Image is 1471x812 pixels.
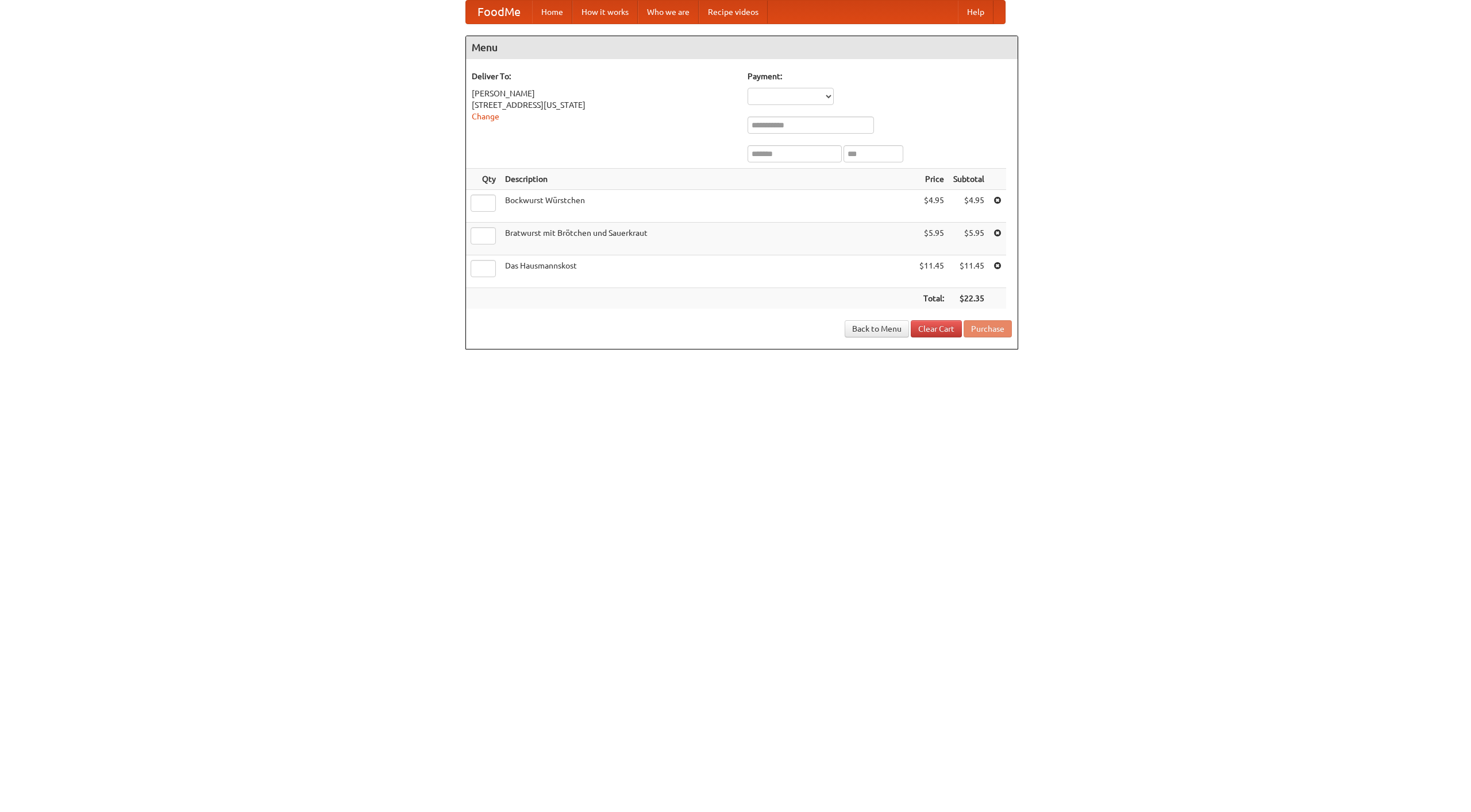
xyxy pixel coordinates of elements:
[949,255,989,288] td: $11.45
[915,288,949,309] th: Total:
[572,1,638,24] a: How it works
[466,36,1018,59] h4: Menu
[532,1,572,24] a: Home
[911,320,962,337] a: Clear Cart
[949,169,989,190] th: Subtotal
[699,1,768,24] a: Recipe videos
[949,190,989,223] td: $4.95
[964,320,1012,337] button: Purchase
[472,99,736,111] div: [STREET_ADDRESS][US_STATE]
[500,255,915,288] td: Das Hausmannskost
[466,169,500,190] th: Qty
[500,190,915,223] td: Bockwurst Würstchen
[915,255,949,288] td: $11.45
[500,223,915,255] td: Bratwurst mit Brötchen und Sauerkraut
[915,169,949,190] th: Price
[472,112,499,121] a: Change
[845,320,909,337] a: Back to Menu
[915,223,949,255] td: $5.95
[748,71,1012,82] h5: Payment:
[472,88,736,99] div: [PERSON_NAME]
[472,71,736,82] h5: Deliver To:
[915,190,949,223] td: $4.95
[638,1,699,24] a: Who we are
[949,223,989,255] td: $5.95
[466,1,532,24] a: FoodMe
[949,288,989,309] th: $22.35
[500,169,915,190] th: Description
[958,1,993,24] a: Help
